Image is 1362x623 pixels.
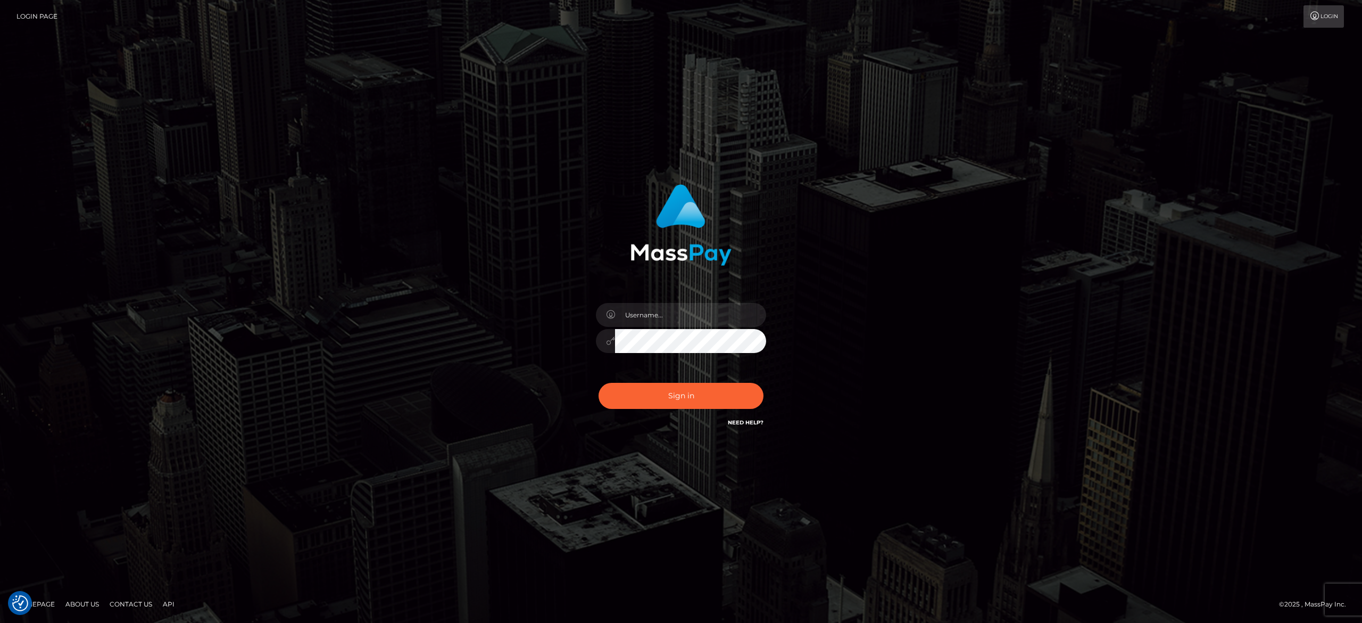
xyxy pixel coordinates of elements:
div: © 2025 , MassPay Inc. [1279,599,1354,610]
a: Contact Us [105,596,156,612]
a: Login Page [16,5,57,28]
input: Username... [615,303,766,327]
button: Sign in [599,383,763,409]
a: Need Help? [728,419,763,426]
a: About Us [61,596,103,612]
button: Consent Preferences [12,595,28,611]
img: MassPay Login [630,184,732,266]
img: Revisit consent button [12,595,28,611]
a: Login [1303,5,1344,28]
a: API [159,596,179,612]
a: Homepage [12,596,59,612]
